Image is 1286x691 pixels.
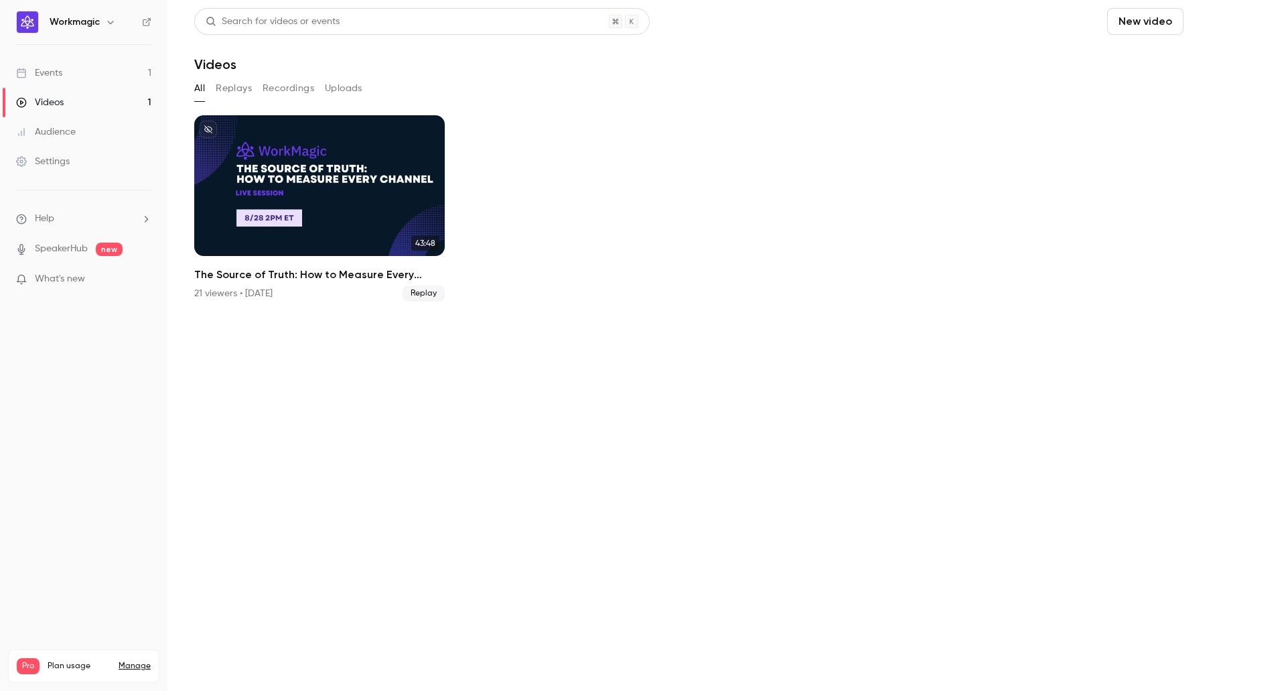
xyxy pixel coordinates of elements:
h6: Workmagic [50,15,100,29]
div: Videos [16,96,64,109]
div: Search for videos or events [206,15,340,29]
div: Settings [16,155,70,168]
button: unpublished [200,121,217,138]
h2: The Source of Truth: How to Measure Every Channel [194,267,445,283]
a: Manage [119,661,151,672]
a: 43:48The Source of Truth: How to Measure Every Channel21 viewers • [DATE]Replay [194,115,445,302]
button: Replays [216,78,252,99]
img: Workmagic [17,11,38,33]
iframe: Noticeable Trigger [135,273,151,286]
button: Uploads [325,78,362,99]
div: 21 viewers • [DATE] [194,287,273,300]
div: Events [16,66,62,80]
span: What's new [35,272,85,286]
span: Help [35,212,54,226]
button: Recordings [263,78,314,99]
button: New video [1107,8,1184,35]
span: Plan usage [48,661,111,672]
span: Replay [403,286,445,302]
span: Pro [17,658,40,674]
h1: Videos [194,56,236,72]
ul: Videos [194,115,1259,302]
span: 43:48 [411,236,439,251]
button: Schedule [1189,8,1259,35]
span: new [96,243,123,256]
li: help-dropdown-opener [16,212,151,226]
section: Videos [194,8,1259,683]
li: The Source of Truth: How to Measure Every Channel [194,115,445,302]
a: SpeakerHub [35,242,88,256]
button: All [194,78,205,99]
div: Audience [16,125,76,139]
